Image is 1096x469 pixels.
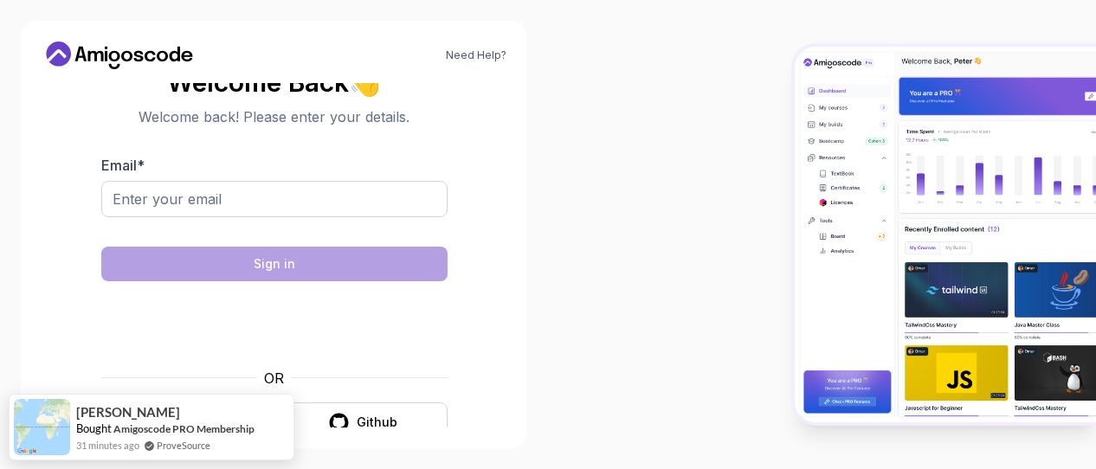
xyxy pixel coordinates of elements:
div: Github [357,414,397,431]
a: Amigoscode PRO Membership [113,422,255,435]
img: Amigoscode Dashboard [795,47,1096,422]
a: ProveSource [157,438,210,453]
button: Github [278,402,448,443]
span: 31 minutes ago [76,438,139,453]
span: 👋 [349,67,381,95]
img: provesource social proof notification image [14,399,70,455]
label: Email * [101,157,145,174]
span: Bought [76,421,112,435]
div: Sign in [254,255,295,273]
p: OR [264,368,284,389]
span: [PERSON_NAME] [76,405,180,420]
iframe: Widget containing checkbox for hCaptcha security challenge [144,292,405,357]
a: Home link [42,42,197,69]
p: Welcome back! Please enter your details. [101,106,448,127]
h2: Welcome Back [101,68,448,96]
a: Need Help? [446,48,506,62]
button: Sign in [101,247,448,281]
input: Enter your email [101,181,448,217]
